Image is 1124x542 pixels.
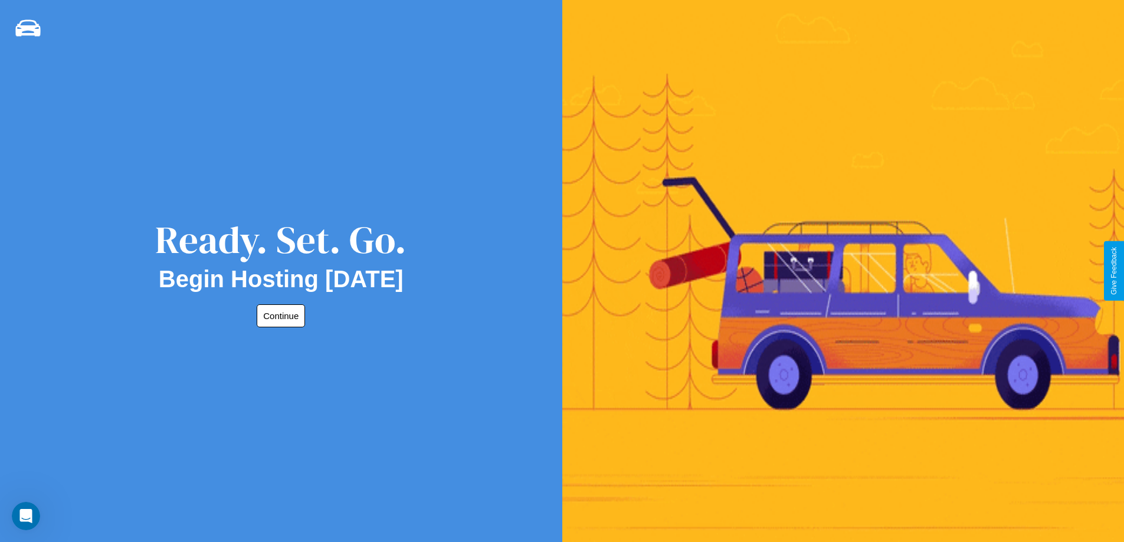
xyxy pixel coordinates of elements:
[12,502,40,530] iframe: Intercom live chat
[159,266,404,293] h2: Begin Hosting [DATE]
[155,213,407,266] div: Ready. Set. Go.
[1110,247,1118,295] div: Give Feedback
[257,304,305,327] button: Continue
